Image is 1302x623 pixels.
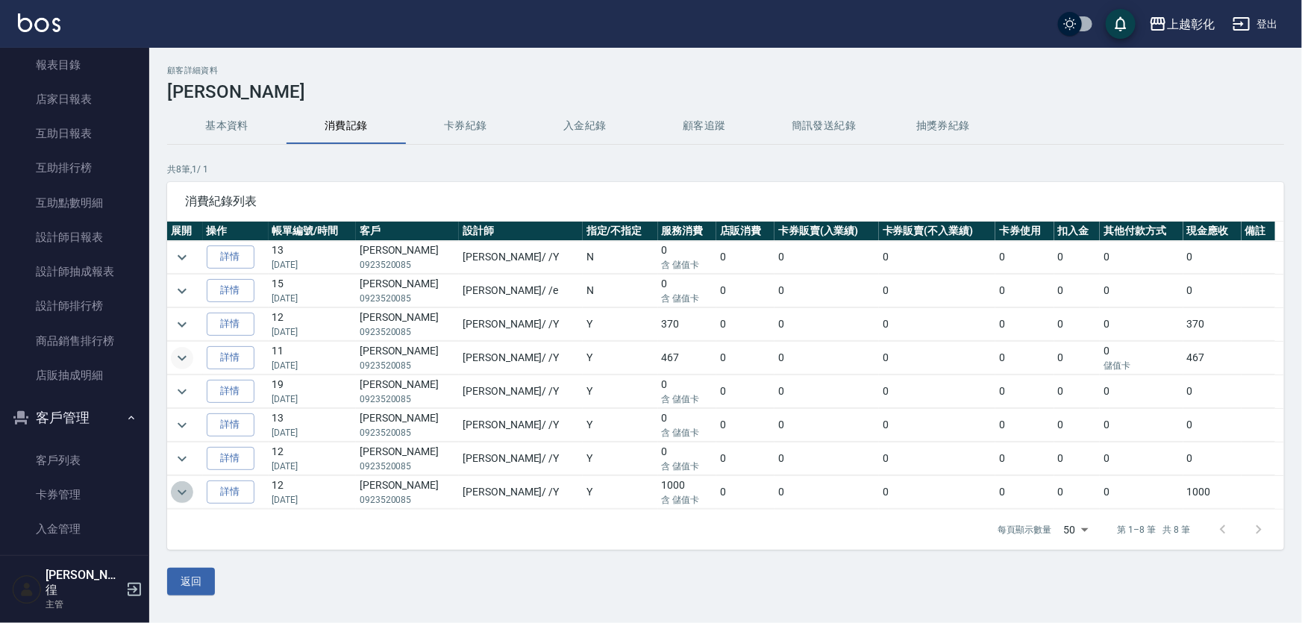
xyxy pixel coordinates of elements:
[207,279,254,302] a: 詳情
[662,258,713,272] p: 含 儲值卡
[583,476,658,509] td: Y
[658,476,716,509] td: 1000
[6,151,143,185] a: 互助排行榜
[1054,275,1101,307] td: 0
[356,308,459,341] td: [PERSON_NAME]
[167,108,287,144] button: 基本資料
[272,258,352,272] p: [DATE]
[1100,222,1183,241] th: 其他付款方式
[185,194,1266,209] span: 消費紀錄列表
[662,426,713,439] p: 含 儲值卡
[879,442,995,475] td: 0
[356,409,459,442] td: [PERSON_NAME]
[459,241,583,274] td: [PERSON_NAME] / /Y
[583,222,658,241] th: 指定/不指定
[774,308,879,341] td: 0
[583,308,658,341] td: Y
[995,241,1054,274] td: 0
[645,108,764,144] button: 顧客追蹤
[459,375,583,408] td: [PERSON_NAME] / /Y
[46,568,122,598] h5: [PERSON_NAME]徨
[1104,359,1179,372] p: 儲值卡
[995,275,1054,307] td: 0
[356,476,459,509] td: [PERSON_NAME]
[207,413,254,436] a: 詳情
[1118,523,1190,536] p: 第 1–8 筆 共 8 筆
[360,493,455,507] p: 0923520085
[356,222,459,241] th: 客戶
[272,392,352,406] p: [DATE]
[269,476,356,509] td: 12
[583,442,658,475] td: Y
[6,398,143,437] button: 客戶管理
[6,48,143,82] a: 報表目錄
[360,325,455,339] p: 0923520085
[774,442,879,475] td: 0
[6,324,143,358] a: 商品銷售排行榜
[1054,241,1101,274] td: 0
[356,275,459,307] td: [PERSON_NAME]
[207,346,254,369] a: 詳情
[207,380,254,403] a: 詳情
[879,476,995,509] td: 0
[716,476,774,509] td: 0
[6,82,143,116] a: 店家日報表
[356,241,459,274] td: [PERSON_NAME]
[167,81,1284,102] h3: [PERSON_NAME]
[360,426,455,439] p: 0923520085
[658,342,716,375] td: 467
[6,289,143,323] a: 設計師排行榜
[171,448,193,470] button: expand row
[360,359,455,372] p: 0923520085
[662,292,713,305] p: 含 儲值卡
[171,414,193,436] button: expand row
[583,375,658,408] td: Y
[6,254,143,289] a: 設計師抽成報表
[774,222,879,241] th: 卡券販賣(入業績)
[658,308,716,341] td: 370
[356,342,459,375] td: [PERSON_NAME]
[269,342,356,375] td: 11
[459,342,583,375] td: [PERSON_NAME] / /Y
[1183,222,1242,241] th: 現金應收
[716,222,774,241] th: 店販消費
[1227,10,1284,38] button: 登出
[995,342,1054,375] td: 0
[12,575,42,604] img: Person
[658,241,716,274] td: 0
[583,409,658,442] td: Y
[658,275,716,307] td: 0
[879,375,995,408] td: 0
[662,392,713,406] p: 含 儲值卡
[658,442,716,475] td: 0
[764,108,883,144] button: 簡訊發送紀錄
[774,275,879,307] td: 0
[360,292,455,305] p: 0923520085
[1106,9,1136,39] button: save
[272,359,352,372] p: [DATE]
[1242,222,1275,241] th: 備註
[716,409,774,442] td: 0
[658,222,716,241] th: 服務消費
[6,116,143,151] a: 互助日報表
[879,222,995,241] th: 卡券販賣(不入業績)
[360,258,455,272] p: 0923520085
[995,409,1054,442] td: 0
[171,381,193,403] button: expand row
[269,222,356,241] th: 帳單編號/時間
[207,447,254,470] a: 詳情
[774,342,879,375] td: 0
[658,409,716,442] td: 0
[583,342,658,375] td: Y
[167,66,1284,75] h2: 顧客詳細資料
[1100,442,1183,475] td: 0
[269,275,356,307] td: 15
[287,108,406,144] button: 消費記錄
[995,308,1054,341] td: 0
[459,275,583,307] td: [PERSON_NAME] / /e
[459,476,583,509] td: [PERSON_NAME] / /Y
[272,426,352,439] p: [DATE]
[272,493,352,507] p: [DATE]
[1100,342,1183,375] td: 0
[171,280,193,302] button: expand row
